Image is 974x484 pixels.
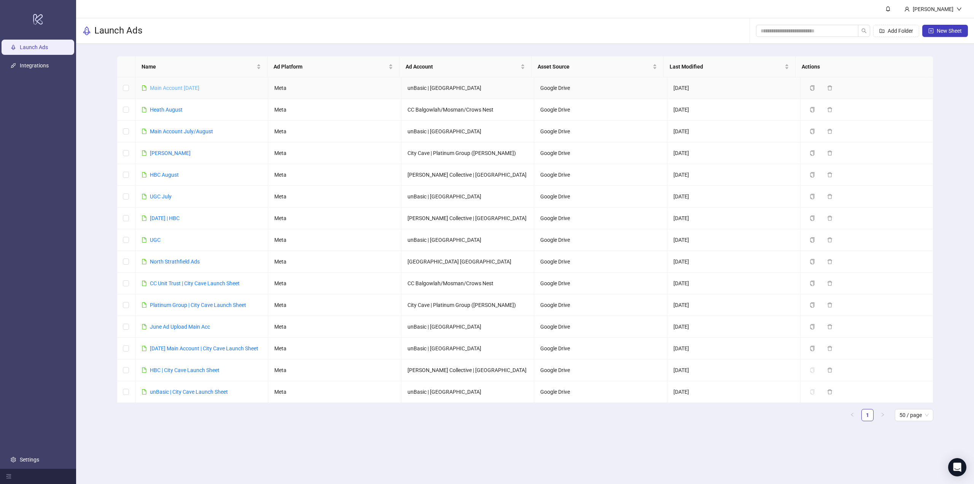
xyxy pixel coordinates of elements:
td: Google Drive [534,251,667,273]
td: Google Drive [534,164,667,186]
span: file [142,259,147,264]
td: unBasic | [GEOGRAPHIC_DATA] [401,229,535,251]
a: CC Unit Trust | City Cave Launch Sheet [150,280,240,286]
button: right [877,409,889,421]
td: Meta [268,381,401,403]
td: [PERSON_NAME] Collective | [GEOGRAPHIC_DATA] [401,208,535,229]
a: North Strathfield Ads [150,259,200,265]
div: [PERSON_NAME] [910,5,956,13]
span: file [142,302,147,308]
td: [DATE] [667,251,801,273]
span: copy [810,216,815,221]
a: Main Account July/August [150,128,213,134]
button: The sheet needs to be migrated before it can be duplicated. Please open the sheet to migrate it. [807,387,821,396]
li: Previous Page [846,409,858,421]
span: copy [810,346,815,351]
td: [GEOGRAPHIC_DATA] [GEOGRAPHIC_DATA] [401,251,535,273]
td: [DATE] [667,229,801,251]
td: [DATE] [667,381,801,403]
span: delete [827,107,832,112]
span: copy [810,129,815,134]
a: Integrations [20,62,49,69]
span: search [861,28,867,34]
td: Google Drive [534,229,667,251]
a: [DATE] | HBC [150,215,180,221]
td: [DATE] [667,208,801,229]
td: Meta [268,359,401,381]
td: Google Drive [534,142,667,164]
td: Meta [268,294,401,316]
span: Last Modified [670,62,783,71]
span: down [956,6,962,12]
a: [PERSON_NAME] [150,150,191,156]
span: file [142,107,147,112]
td: Meta [268,338,401,359]
td: Meta [268,208,401,229]
span: user [904,6,910,12]
span: plus-square [928,28,934,34]
span: delete [827,237,832,243]
span: delete [827,150,832,156]
th: Last Modified [664,56,796,77]
td: Google Drive [534,208,667,229]
button: New Sheet [922,25,968,37]
td: Google Drive [534,316,667,338]
td: Meta [268,142,401,164]
span: left [850,412,855,417]
button: Add Folder [873,25,919,37]
span: Name [142,62,255,71]
td: Meta [268,121,401,142]
span: copy [810,85,815,91]
td: unBasic | [GEOGRAPHIC_DATA] [401,121,535,142]
td: [PERSON_NAME] Collective | [GEOGRAPHIC_DATA] [401,359,535,381]
button: left [846,409,858,421]
span: file [142,85,147,91]
li: 1 [861,409,874,421]
td: Google Drive [534,381,667,403]
td: Meta [268,229,401,251]
li: Next Page [877,409,889,421]
td: CC Balgowlah/Mosman/Crows Nest [401,99,535,121]
td: [DATE] [667,142,801,164]
span: copy [810,281,815,286]
td: Meta [268,186,401,208]
td: Google Drive [534,338,667,359]
td: unBasic | [GEOGRAPHIC_DATA] [401,316,535,338]
span: delete [827,324,832,329]
span: delete [827,129,832,134]
span: file [142,172,147,177]
span: folder-add [879,28,885,34]
span: copy [810,237,815,243]
td: [DATE] [667,294,801,316]
a: Launch Ads [20,44,48,50]
td: Google Drive [534,294,667,316]
a: UGC July [150,193,172,200]
span: New Sheet [937,28,962,34]
td: Google Drive [534,121,667,142]
td: Google Drive [534,99,667,121]
a: HBC | City Cave Launch Sheet [150,367,220,373]
span: file [142,324,147,329]
td: [DATE] [667,273,801,294]
a: HBC August [150,172,179,178]
span: delete [827,216,832,221]
td: [DATE] [667,316,801,338]
span: Ad Platform [274,62,387,71]
td: [DATE] [667,77,801,99]
a: Main Account [DATE] [150,85,199,91]
span: file [142,150,147,156]
span: delete [827,367,832,373]
span: 50 / page [899,409,929,421]
span: menu-fold [6,474,11,479]
span: delete [827,302,832,308]
div: Page Size [895,409,933,421]
a: Heath August [150,107,183,113]
td: [DATE] [667,164,801,186]
span: copy [810,150,815,156]
span: copy [810,107,815,112]
td: CC Balgowlah/Mosman/Crows Nest [401,273,535,294]
span: delete [827,172,832,177]
a: Platinum Group | City Cave Launch Sheet [150,302,246,308]
td: Meta [268,251,401,273]
td: City Cave | Platinum Group ([PERSON_NAME]) [401,294,535,316]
